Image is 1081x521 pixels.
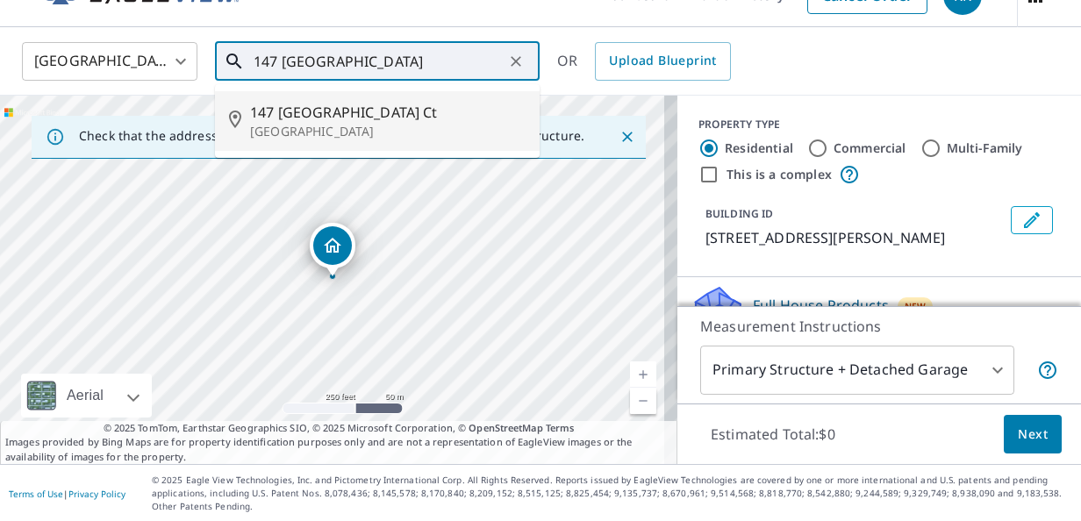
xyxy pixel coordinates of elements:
[691,284,1067,334] div: Full House ProductsNew
[557,42,731,81] div: OR
[834,139,906,157] label: Commercial
[630,361,656,388] a: Current Level 17, Zoom In
[700,316,1058,337] p: Measurement Instructions
[725,139,793,157] label: Residential
[152,474,1072,513] p: © 2025 Eagle View Technologies, Inc. and Pictometry International Corp. All Rights Reserved. Repo...
[698,117,1060,132] div: PROPERTY TYPE
[310,223,355,277] div: Dropped pin, building 1, Residential property, 624 Banks Dr Pevely, MO 63070
[21,374,152,418] div: Aerial
[250,123,526,140] p: [GEOGRAPHIC_DATA]
[630,388,656,414] a: Current Level 17, Zoom Out
[1011,206,1053,234] button: Edit building 1
[705,206,773,221] p: BUILDING ID
[104,421,575,436] span: © 2025 TomTom, Earthstar Geographics SIO, © 2025 Microsoft Corporation, ©
[697,415,849,453] p: Estimated Total: $0
[947,139,1023,157] label: Multi-Family
[905,299,927,313] span: New
[616,125,639,148] button: Close
[705,227,1004,248] p: [STREET_ADDRESS][PERSON_NAME]
[753,295,889,316] p: Full House Products
[504,49,528,74] button: Clear
[1037,360,1058,381] span: Your report will include the primary structure and a detached garage if one exists.
[68,488,125,500] a: Privacy Policy
[254,37,504,86] input: Search by address or latitude-longitude
[22,37,197,86] div: [GEOGRAPHIC_DATA]
[1018,424,1048,446] span: Next
[9,489,125,499] p: |
[700,346,1014,395] div: Primary Structure + Detached Garage
[250,102,526,123] span: 147 [GEOGRAPHIC_DATA] Ct
[61,374,109,418] div: Aerial
[1004,415,1062,454] button: Next
[79,128,584,144] p: Check that the address is accurate, then drag the marker over the correct structure.
[609,50,716,72] span: Upload Blueprint
[546,421,575,434] a: Terms
[469,421,542,434] a: OpenStreetMap
[727,166,832,183] label: This is a complex
[9,488,63,500] a: Terms of Use
[595,42,730,81] a: Upload Blueprint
